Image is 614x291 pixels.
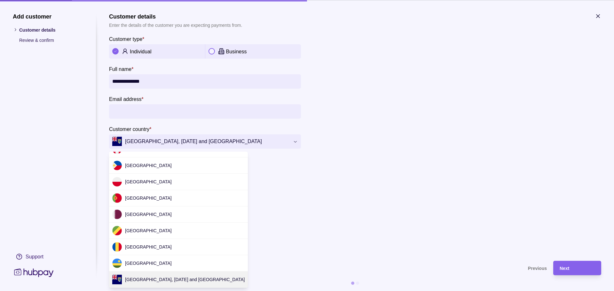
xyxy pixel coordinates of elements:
span: [GEOGRAPHIC_DATA], [DATE] and [GEOGRAPHIC_DATA] [125,277,245,282]
img: cd [112,226,122,235]
img: rw [112,258,122,268]
span: [GEOGRAPHIC_DATA] [125,244,172,249]
span: [GEOGRAPHIC_DATA] [125,179,172,184]
span: [GEOGRAPHIC_DATA] [125,212,172,217]
span: [GEOGRAPHIC_DATA] [125,228,172,233]
span: [GEOGRAPHIC_DATA] [125,195,172,201]
img: pt [112,193,122,203]
span: [GEOGRAPHIC_DATA] [125,163,172,168]
img: ph [112,161,122,170]
img: qa [112,210,122,219]
img: pl [112,177,122,187]
img: ro [112,242,122,252]
span: [GEOGRAPHIC_DATA] [125,261,172,266]
img: sh [112,275,122,284]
